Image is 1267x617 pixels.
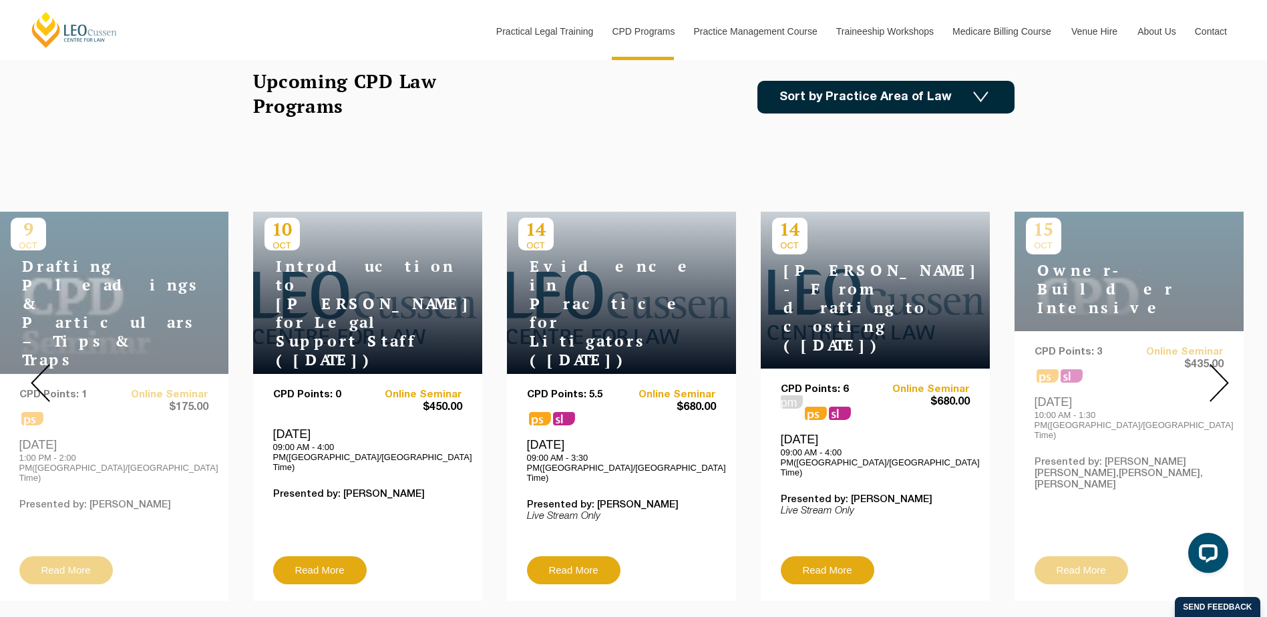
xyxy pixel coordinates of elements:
[781,447,970,477] p: 09:00 AM - 4:00 PM([GEOGRAPHIC_DATA]/[GEOGRAPHIC_DATA] Time)
[875,395,970,409] span: $680.00
[273,489,462,500] p: Presented by: [PERSON_NAME]
[367,389,462,401] a: Online Seminar
[518,218,554,240] p: 14
[253,69,470,118] h2: Upcoming CPD Law Programs
[781,494,970,505] p: Presented by: [PERSON_NAME]
[826,3,942,60] a: Traineeship Workshops
[1127,3,1185,60] a: About Us
[602,3,683,60] a: CPD Programs
[264,240,300,250] span: OCT
[367,401,462,415] span: $450.00
[942,3,1061,60] a: Medicare Billing Course
[527,437,716,483] div: [DATE]
[518,257,685,369] h4: Evidence in Practice for Litigators ([DATE])
[781,395,803,409] span: pm
[875,384,970,395] a: Online Seminar
[772,240,807,250] span: OCT
[527,453,716,483] p: 09:00 AM - 3:30 PM([GEOGRAPHIC_DATA]/[GEOGRAPHIC_DATA] Time)
[781,505,970,517] p: Live Stream Only
[621,401,716,415] span: $680.00
[553,412,575,425] span: sl
[273,389,368,401] p: CPD Points: 0
[527,389,622,401] p: CPD Points: 5.5
[1185,3,1237,60] a: Contact
[486,3,602,60] a: Practical Legal Training
[518,240,554,250] span: OCT
[527,556,620,584] a: Read More
[1178,528,1234,584] iframe: LiveChat chat widget
[264,218,300,240] p: 10
[264,257,431,369] h4: Introduction to [PERSON_NAME] for Legal Support Staff ([DATE])
[273,427,462,472] div: [DATE]
[1061,3,1127,60] a: Venue Hire
[527,499,716,511] p: Presented by: [PERSON_NAME]
[805,407,827,420] span: ps
[527,511,716,522] p: Live Stream Only
[684,3,826,60] a: Practice Management Course
[772,218,807,240] p: 14
[772,261,939,355] h4: [PERSON_NAME] - From drafting to costing ([DATE])
[31,364,50,402] img: Prev
[273,556,367,584] a: Read More
[529,412,551,425] span: ps
[829,407,851,420] span: sl
[1210,364,1229,402] img: Next
[621,389,716,401] a: Online Seminar
[273,442,462,472] p: 09:00 AM - 4:00 PM([GEOGRAPHIC_DATA]/[GEOGRAPHIC_DATA] Time)
[757,81,1015,114] a: Sort by Practice Area of Law
[30,11,119,49] a: [PERSON_NAME] Centre for Law
[973,91,988,103] img: Icon
[781,432,970,477] div: [DATE]
[781,384,876,395] p: CPD Points: 6
[781,556,874,584] a: Read More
